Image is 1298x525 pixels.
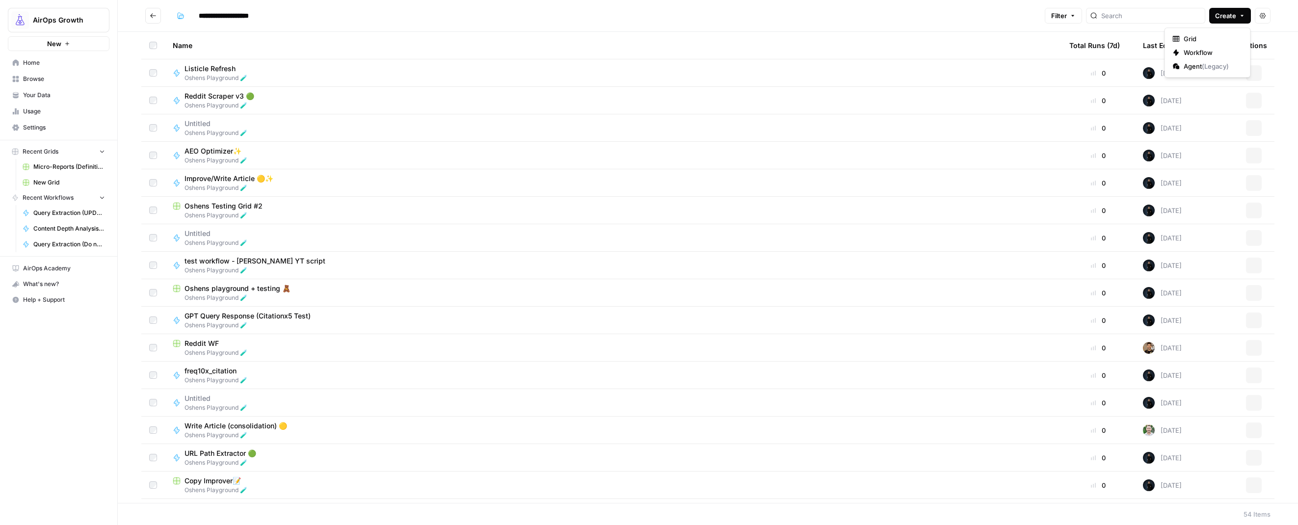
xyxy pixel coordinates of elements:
div: Last Edited [1143,32,1188,59]
span: Reddit Scraper v3 🟢 [185,91,254,101]
span: Help + Support [23,295,105,304]
span: Oshens Playground 🧪 [185,101,262,110]
span: Oshens Playground 🧪 [173,211,1054,220]
img: mae98n22be7w2flmvint2g1h8u9g [1143,369,1155,381]
span: AEO Optimizer✨ [185,146,241,156]
img: mae98n22be7w2flmvint2g1h8u9g [1143,479,1155,491]
img: 36rz0nf6lyfqsoxlb67712aiq2cf [1143,342,1155,354]
button: Create [1209,8,1251,24]
span: Reddit WF [185,339,219,348]
a: GPT Query Response (Citationx5 Test)Oshens Playground 🧪 [173,311,1054,330]
div: [DATE] [1143,315,1182,326]
div: 0 [1069,425,1127,435]
span: Oshens Playground 🧪 [185,431,295,440]
span: Oshens Playground 🧪 [185,266,333,275]
button: Filter [1045,8,1082,24]
a: test workflow - [PERSON_NAME] YT scriptOshens Playground 🧪 [173,256,1054,275]
span: ( Legacy ) [1202,62,1229,70]
span: freq10x_citation [185,366,239,376]
img: mae98n22be7w2flmvint2g1h8u9g [1143,67,1155,79]
div: [DATE] [1143,287,1182,299]
a: Browse [8,71,109,87]
div: [DATE] [1143,122,1182,134]
a: URL Path Extractor 🟢Oshens Playground 🧪 [173,448,1054,467]
span: AirOps Growth [33,15,92,25]
a: Reddit Scraper v3 🟢Oshens Playground 🧪 [173,91,1054,110]
span: Oshens Playground 🧪 [173,348,1054,357]
div: [DATE] [1143,424,1182,436]
span: Oshens Playground 🧪 [185,184,281,192]
span: Oshens Playground 🧪 [185,376,247,385]
span: Listicle Refresh [185,64,239,74]
div: [DATE] [1143,205,1182,216]
a: Home [8,55,109,71]
a: freq10x_citationOshens Playground 🧪 [173,366,1054,385]
div: [DATE] [1143,232,1182,244]
a: Reddit WFOshens Playground 🧪 [173,339,1054,357]
a: UntitledOshens Playground 🧪 [173,119,1054,137]
img: mae98n22be7w2flmvint2g1h8u9g [1143,122,1155,134]
div: [DATE] [1143,177,1182,189]
span: Untitled [185,119,239,129]
a: Oshens Testing Grid #2Oshens Playground 🧪 [173,201,1054,220]
span: Recent Grids [23,147,58,156]
span: Query Extraction (Do not alter) v3 [33,240,105,249]
img: mae98n22be7w2flmvint2g1h8u9g [1143,177,1155,189]
a: UntitledOshens Playground 🧪 [173,394,1054,412]
img: mae98n22be7w2flmvint2g1h8u9g [1143,452,1155,464]
button: New [8,36,109,51]
div: [DATE] [1143,260,1182,271]
span: Oshens Playground 🧪 [185,458,264,467]
span: New [47,39,61,49]
span: Oshens Playground 🧪 [185,74,247,82]
a: Listicle RefreshOshens Playground 🧪 [173,64,1054,82]
div: [DATE] [1143,150,1182,161]
a: Your Data [8,87,109,103]
img: AirOps Growth Logo [11,11,29,29]
div: 0 [1069,233,1127,243]
a: Query Extraction (Do not alter) v3 [18,236,109,252]
a: Write Article (consolidation) 🟡Oshens Playground 🧪 [173,421,1054,440]
span: Create [1215,11,1236,21]
img: mae98n22be7w2flmvint2g1h8u9g [1143,232,1155,244]
span: Untitled [185,394,239,403]
div: 0 [1069,151,1127,160]
a: UntitledOshens Playground 🧪 [173,229,1054,247]
span: Write Article (consolidation) 🟡 [185,421,287,431]
div: Name [173,32,1054,59]
span: Browse [23,75,105,83]
img: mae98n22be7w2flmvint2g1h8u9g [1143,150,1155,161]
span: Oshens Playground 🧪 [185,156,249,165]
div: 0 [1069,398,1127,408]
button: Recent Workflows [8,190,109,205]
img: mae98n22be7w2flmvint2g1h8u9g [1143,95,1155,106]
span: Oshens Testing Grid #2 [185,201,263,211]
span: Improve/Write Article 🟡✨ [185,174,273,184]
span: Oshens Playground 🧪 [185,238,247,247]
div: [DATE] [1143,479,1182,491]
span: Settings [23,123,105,132]
div: 0 [1069,370,1127,380]
span: Your Data [23,91,105,100]
span: Recent Workflows [23,193,74,202]
div: 0 [1069,178,1127,188]
div: 0 [1069,68,1127,78]
div: 0 [1069,315,1127,325]
button: Workspace: AirOps Growth [8,8,109,32]
div: 0 [1069,96,1127,105]
div: 0 [1069,261,1127,270]
span: Query Extraction (UPDATES EXISTING RECORD - Do not alter) [33,209,105,217]
a: Copy Improver📝Oshens Playground 🧪 [173,476,1054,495]
button: Go back [145,8,161,24]
span: Agent [1184,61,1239,71]
img: mae98n22be7w2flmvint2g1h8u9g [1143,205,1155,216]
a: Content Depth Analysis (Microreport3) [18,221,109,236]
img: mae98n22be7w2flmvint2g1h8u9g [1143,260,1155,271]
span: AirOps Academy [23,264,105,273]
button: Recent Grids [8,144,109,159]
div: [DATE] [1143,67,1182,79]
span: Workflow [1184,48,1239,57]
div: Actions [1241,32,1267,59]
span: Grid [1184,34,1239,44]
span: Usage [23,107,105,116]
